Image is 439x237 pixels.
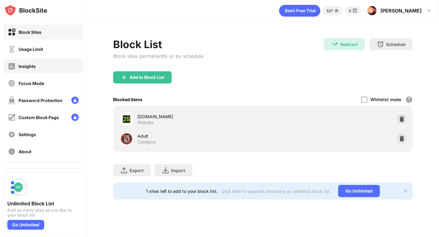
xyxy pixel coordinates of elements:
img: focus-off.svg [8,80,16,87]
div: Whitelist mode [370,97,401,102]
img: points-small.svg [333,7,340,14]
div: Block List [113,38,203,51]
img: push-block-list.svg [7,176,29,198]
div: Unlimited Block List [7,200,79,207]
div: About [19,149,31,154]
div: Website [137,120,154,125]
img: favicons [123,115,130,123]
div: 🔞 [120,133,133,145]
img: password-protection-off.svg [8,97,16,104]
div: Focus Mode [19,81,44,86]
img: settings-off.svg [8,131,16,138]
img: logo-blocksite.svg [4,4,47,16]
div: Export [130,168,144,173]
div: Settings [19,132,36,137]
img: lock-menu.svg [71,114,79,121]
img: about-off.svg [8,148,16,155]
div: Go Unlimited [338,185,380,197]
img: customize-block-page-off.svg [8,114,16,121]
div: Category [137,139,156,145]
div: animation [279,5,320,17]
div: Import [171,168,185,173]
img: reward-small.svg [351,7,359,14]
img: ACg8ocLN-7Bg11ljw3PDcTeKepvUdRb4zylnhmnRBJ5kW4Ies9YwGUM=s96-c [367,6,377,16]
img: x-button.svg [403,189,408,193]
div: Go Unlimited [7,220,44,230]
div: Insights [19,64,36,69]
img: insights-off.svg [8,62,16,70]
div: Adult [137,133,263,139]
div: Usage Limit [19,47,43,52]
div: Custom Block Page [19,115,59,120]
div: Blocked Items [113,97,142,102]
img: time-usage-off.svg [8,45,16,53]
div: 527 [327,9,333,13]
div: 1 sites left to add to your block list. [146,189,218,194]
div: Add as many sites as you like to your block list [7,208,79,218]
div: Block sites permanently or by schedule [113,53,203,59]
div: Redirect [340,42,358,47]
div: Password Protection [19,98,62,103]
div: [PERSON_NAME] [380,8,422,14]
div: Click here to upgrade and enjoy an unlimited block list. [221,189,331,194]
div: Add to Block List [130,75,164,80]
img: block-on.svg [8,28,16,36]
div: [DOMAIN_NAME] [137,113,263,120]
div: Schedule [386,42,405,47]
div: 0 [349,9,351,13]
div: Block Sites [19,30,41,35]
img: lock-menu.svg [71,97,79,104]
